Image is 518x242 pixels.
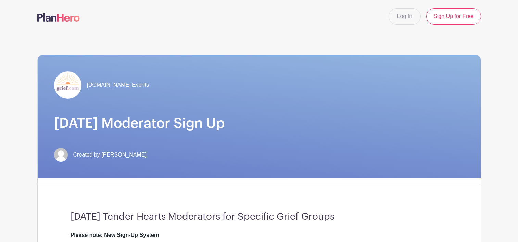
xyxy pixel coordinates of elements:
h1: [DATE] Moderator Sign Up [54,115,464,132]
strong: Please note: New Sign-Up System [71,232,159,238]
h3: [DATE] Tender Hearts Moderators for Specific Grief Groups [71,211,448,223]
span: Created by [PERSON_NAME] [73,151,147,159]
img: grief-logo-planhero.png [54,71,81,99]
a: Log In [389,8,421,25]
span: [DOMAIN_NAME] Events [87,81,149,89]
a: Sign Up for Free [426,8,481,25]
img: logo-507f7623f17ff9eddc593b1ce0a138ce2505c220e1c5a4e2b4648c50719b7d32.svg [37,13,80,22]
img: default-ce2991bfa6775e67f084385cd625a349d9dcbb7a52a09fb2fda1e96e2d18dcdb.png [54,148,68,162]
